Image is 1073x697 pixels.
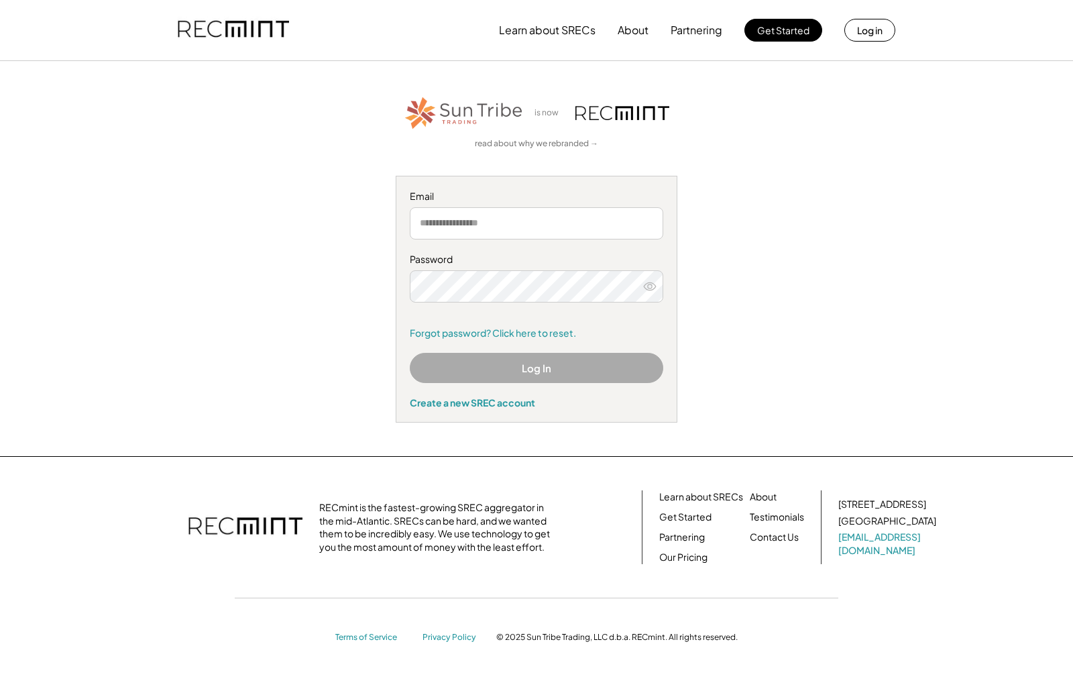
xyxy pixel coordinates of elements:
[838,515,936,528] div: [GEOGRAPHIC_DATA]
[178,7,289,53] img: recmint-logotype%403x.png
[422,632,483,643] a: Privacy Policy
[844,19,895,42] button: Log in
[659,551,708,564] a: Our Pricing
[410,253,663,266] div: Password
[671,17,722,44] button: Partnering
[499,17,596,44] button: Learn about SRECs
[575,106,669,120] img: recmint-logotype%403x.png
[618,17,648,44] button: About
[838,498,926,511] div: [STREET_ADDRESS]
[496,632,738,643] div: © 2025 Sun Tribe Trading, LLC d.b.a. RECmint. All rights reserved.
[475,138,598,150] a: read about why we rebranded →
[744,19,822,42] button: Get Started
[838,531,939,557] a: [EMAIL_ADDRESS][DOMAIN_NAME]
[410,353,663,383] button: Log In
[531,107,569,119] div: is now
[750,531,799,544] a: Contact Us
[750,511,804,524] a: Testimonials
[404,95,524,131] img: STT_Horizontal_Logo%2B-%2BColor.png
[410,396,663,409] div: Create a new SREC account
[335,632,409,643] a: Terms of Service
[659,511,712,524] a: Get Started
[410,327,663,340] a: Forgot password? Click here to reset.
[410,190,663,203] div: Email
[659,490,743,504] a: Learn about SRECs
[750,490,777,504] a: About
[188,504,302,551] img: recmint-logotype%403x.png
[659,531,705,544] a: Partnering
[319,501,557,553] div: RECmint is the fastest-growing SREC aggregator in the mid-Atlantic. SRECs can be hard, and we wan...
